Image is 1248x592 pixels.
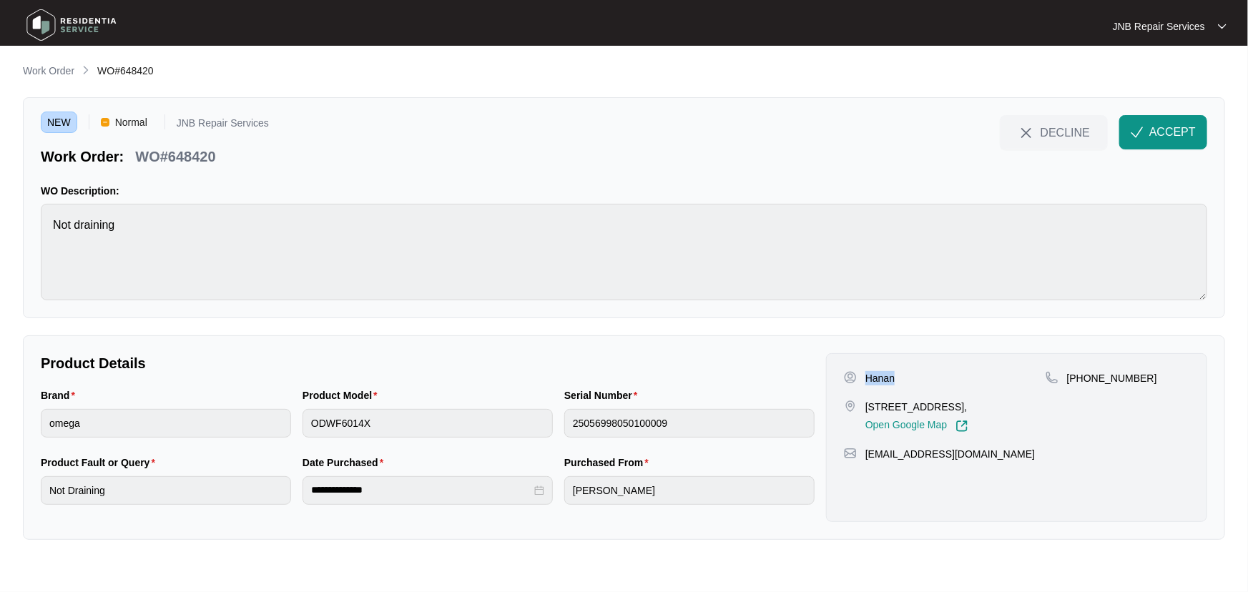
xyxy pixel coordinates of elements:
[177,118,269,133] p: JNB Repair Services
[564,388,643,403] label: Serial Number
[135,147,215,167] p: WO#648420
[844,447,857,460] img: map-pin
[97,65,154,77] span: WO#648420
[41,112,77,133] span: NEW
[41,476,291,505] input: Product Fault or Query
[41,353,815,373] p: Product Details
[101,118,109,127] img: Vercel Logo
[23,64,74,78] p: Work Order
[955,420,968,433] img: Link-External
[1041,124,1090,140] span: DECLINE
[303,455,389,470] label: Date Purchased
[1131,126,1144,139] img: check-Icon
[303,409,553,438] input: Product Model
[21,4,122,46] img: residentia service logo
[564,476,815,505] input: Purchased From
[41,388,81,403] label: Brand
[1113,19,1205,34] p: JNB Repair Services
[844,371,857,384] img: user-pin
[865,447,1035,461] p: [EMAIL_ADDRESS][DOMAIN_NAME]
[1046,371,1058,384] img: map-pin
[41,455,161,470] label: Product Fault or Query
[564,409,815,438] input: Serial Number
[20,64,77,79] a: Work Order
[41,184,1207,198] p: WO Description:
[865,420,968,433] a: Open Google Map
[1067,371,1157,385] p: [PHONE_NUMBER]
[564,455,654,470] label: Purchased From
[1000,115,1108,149] button: close-IconDECLINE
[1149,124,1196,141] span: ACCEPT
[844,400,857,413] img: map-pin
[311,483,531,498] input: Date Purchased
[865,371,895,385] p: Hanan
[109,112,153,133] span: Normal
[41,147,124,167] p: Work Order:
[303,388,383,403] label: Product Model
[80,64,92,76] img: chevron-right
[41,409,291,438] input: Brand
[1018,124,1035,142] img: close-Icon
[1218,23,1227,30] img: dropdown arrow
[1119,115,1207,149] button: check-IconACCEPT
[865,400,968,414] p: [STREET_ADDRESS],
[41,204,1207,300] textarea: Not draining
